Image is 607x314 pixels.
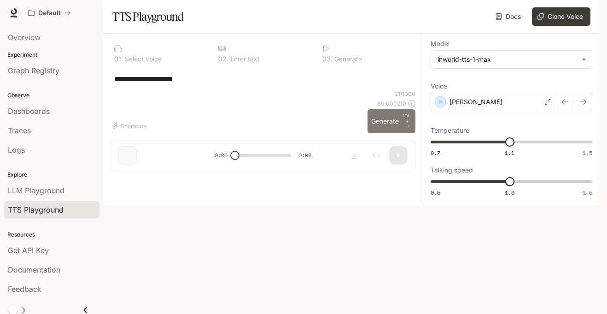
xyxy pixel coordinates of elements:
[403,113,412,124] p: CTRL +
[532,7,590,26] button: Clone Voice
[403,113,412,130] p: ⏎
[505,149,514,157] span: 1.1
[228,56,260,62] p: Enter text
[123,56,162,62] p: Select voice
[395,90,415,98] p: 21 / 1000
[438,55,577,64] div: inworld-tts-1-max
[431,167,473,173] p: Talking speed
[111,118,150,133] button: Shortcuts
[38,9,61,17] p: Default
[431,149,440,157] span: 0.7
[24,4,75,22] button: All workspaces
[431,127,469,134] p: Temperature
[431,41,449,47] p: Model
[114,56,123,62] p: 0 1 .
[333,56,362,62] p: Generate
[494,7,525,26] a: Docs
[377,100,406,107] p: $ 0.000210
[218,56,228,62] p: 0 2 .
[505,189,514,196] span: 1.0
[583,189,592,196] span: 1.5
[431,83,447,89] p: Voice
[431,51,592,68] div: inworld-tts-1-max
[112,7,184,26] h1: TTS Playground
[322,56,333,62] p: 0 3 .
[368,109,415,133] button: GenerateCTRL +⏎
[449,97,502,107] p: [PERSON_NAME]
[583,149,592,157] span: 1.5
[431,189,440,196] span: 0.5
